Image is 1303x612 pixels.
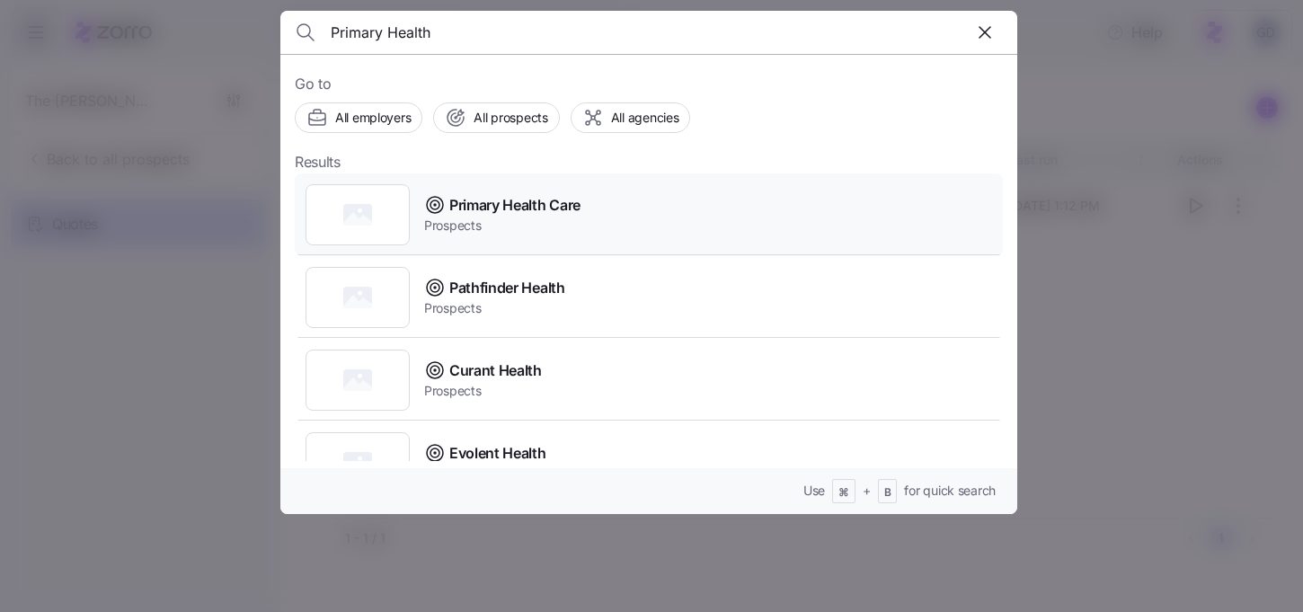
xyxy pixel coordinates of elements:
span: Pathfinder Health [449,277,565,299]
span: ⌘ [838,485,849,501]
span: Primary Health Care [449,194,581,217]
span: Prospects [424,217,581,235]
span: Go to [295,73,1003,95]
span: All prospects [474,109,547,127]
span: for quick search [904,482,996,500]
span: Prospects [424,382,542,400]
span: Results [295,151,341,173]
button: All employers [295,102,422,133]
span: B [884,485,891,501]
span: Use [803,482,825,500]
span: All agencies [611,109,679,127]
button: All agencies [571,102,691,133]
span: + [863,482,871,500]
span: Evolent Health [449,442,546,465]
button: All prospects [433,102,559,133]
span: All employers [335,109,411,127]
span: Curant Health [449,359,542,382]
span: Prospects [424,299,565,317]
